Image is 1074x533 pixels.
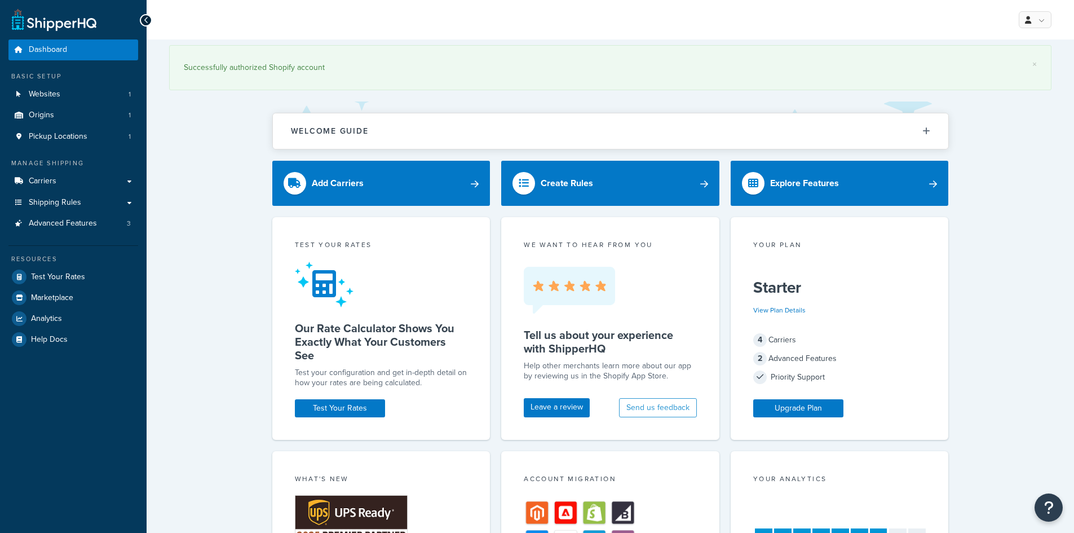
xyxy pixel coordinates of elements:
span: Advanced Features [29,219,97,228]
a: Websites1 [8,84,138,105]
a: Help Docs [8,329,138,350]
span: 1 [129,111,131,120]
span: Shipping Rules [29,198,81,208]
span: Dashboard [29,45,67,55]
li: Pickup Locations [8,126,138,147]
button: Welcome Guide [273,113,948,149]
span: 1 [129,132,131,142]
div: Your Plan [753,240,926,253]
div: Manage Shipping [8,158,138,168]
h5: Our Rate Calculator Shows You Exactly What Your Customers See [295,321,468,362]
a: Pickup Locations1 [8,126,138,147]
div: Add Carriers [312,175,364,191]
li: Websites [8,84,138,105]
h5: Starter [753,279,926,297]
span: Websites [29,90,60,99]
a: Create Rules [501,161,719,206]
button: Send us feedback [619,398,697,417]
span: 4 [753,333,767,347]
div: Successfully authorized Shopify account [184,60,1037,76]
span: Help Docs [31,335,68,345]
h2: Welcome Guide [291,127,369,135]
span: Origins [29,111,54,120]
a: Marketplace [8,288,138,308]
div: What's New [295,474,468,487]
a: View Plan Details [753,305,806,315]
a: Upgrade Plan [753,399,843,417]
a: Dashboard [8,39,138,60]
a: Shipping Rules [8,192,138,213]
p: we want to hear from you [524,240,697,250]
div: Test your rates [295,240,468,253]
span: Carriers [29,177,56,186]
h5: Tell us about your experience with ShipperHQ [524,328,697,355]
div: Test your configuration and get in-depth detail on how your rates are being calculated. [295,368,468,388]
span: Analytics [31,314,62,324]
button: Open Resource Center [1035,494,1063,522]
span: Marketplace [31,293,73,303]
span: Test Your Rates [31,272,85,282]
div: Carriers [753,332,926,348]
span: 1 [129,90,131,99]
span: 3 [127,219,131,228]
span: 2 [753,352,767,365]
div: Explore Features [770,175,839,191]
a: Analytics [8,309,138,329]
a: Leave a review [524,398,590,417]
li: Advanced Features [8,213,138,234]
li: Origins [8,105,138,126]
a: Explore Features [731,161,949,206]
div: Priority Support [753,369,926,385]
a: Carriers [8,171,138,192]
a: × [1032,60,1037,69]
span: Pickup Locations [29,132,87,142]
div: Account Migration [524,474,697,487]
a: Test Your Rates [8,267,138,287]
div: Basic Setup [8,72,138,81]
div: Create Rules [541,175,593,191]
a: Advanced Features3 [8,213,138,234]
div: Advanced Features [753,351,926,367]
a: Add Carriers [272,161,490,206]
p: Help other merchants learn more about our app by reviewing us in the Shopify App Store. [524,361,697,381]
a: Origins1 [8,105,138,126]
a: Test Your Rates [295,399,385,417]
div: Your Analytics [753,474,926,487]
div: Resources [8,254,138,264]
